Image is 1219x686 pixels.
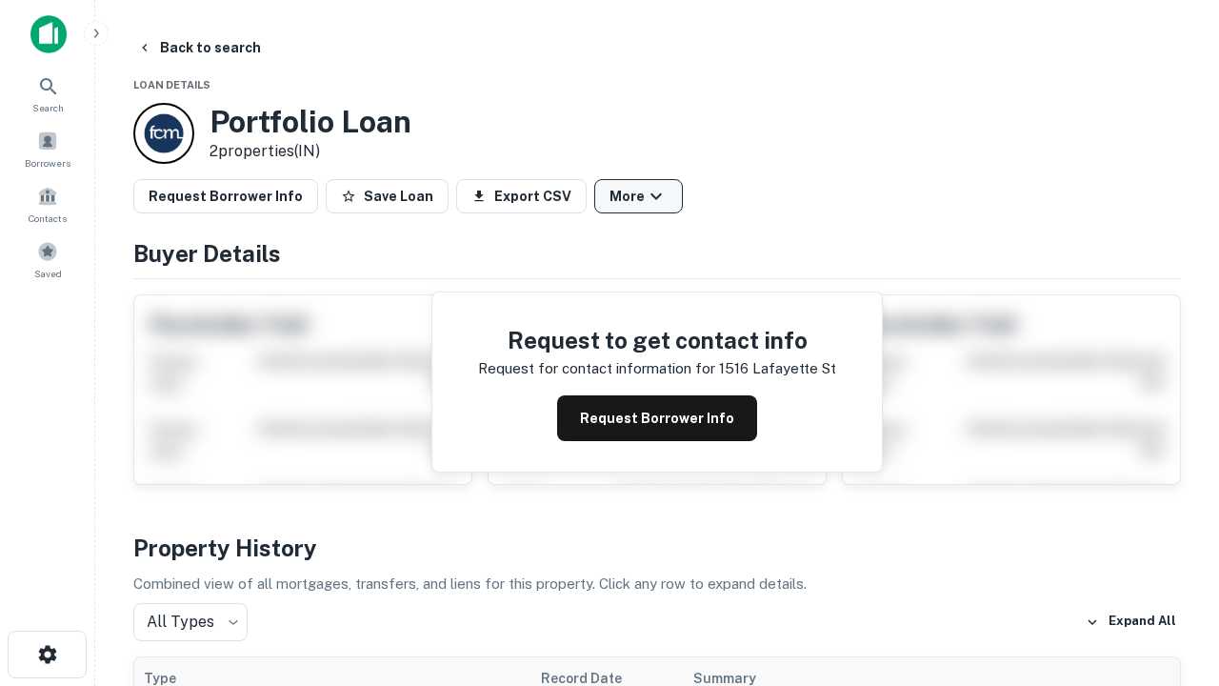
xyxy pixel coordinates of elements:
button: Save Loan [326,179,449,213]
h4: Property History [133,531,1181,565]
button: Back to search [130,30,269,65]
p: 2 properties (IN) [210,140,411,163]
p: Combined view of all mortgages, transfers, and liens for this property. Click any row to expand d... [133,573,1181,595]
p: Request for contact information for [478,357,715,380]
a: Saved [6,233,90,285]
h3: Portfolio Loan [210,104,411,140]
span: Loan Details [133,79,210,91]
span: Contacts [29,211,67,226]
div: All Types [133,603,248,641]
a: Search [6,68,90,119]
img: capitalize-icon.png [30,15,67,53]
span: Search [32,100,64,115]
button: Request Borrower Info [557,395,757,441]
button: Request Borrower Info [133,179,318,213]
h4: Request to get contact info [478,323,836,357]
iframe: Chat Widget [1124,534,1219,625]
button: Expand All [1081,608,1181,636]
span: Borrowers [25,155,70,171]
a: Borrowers [6,123,90,174]
button: More [594,179,683,213]
button: Export CSV [456,179,587,213]
span: Saved [34,266,62,281]
h4: Buyer Details [133,236,1181,271]
p: 1516 lafayette st [719,357,836,380]
a: Contacts [6,178,90,230]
